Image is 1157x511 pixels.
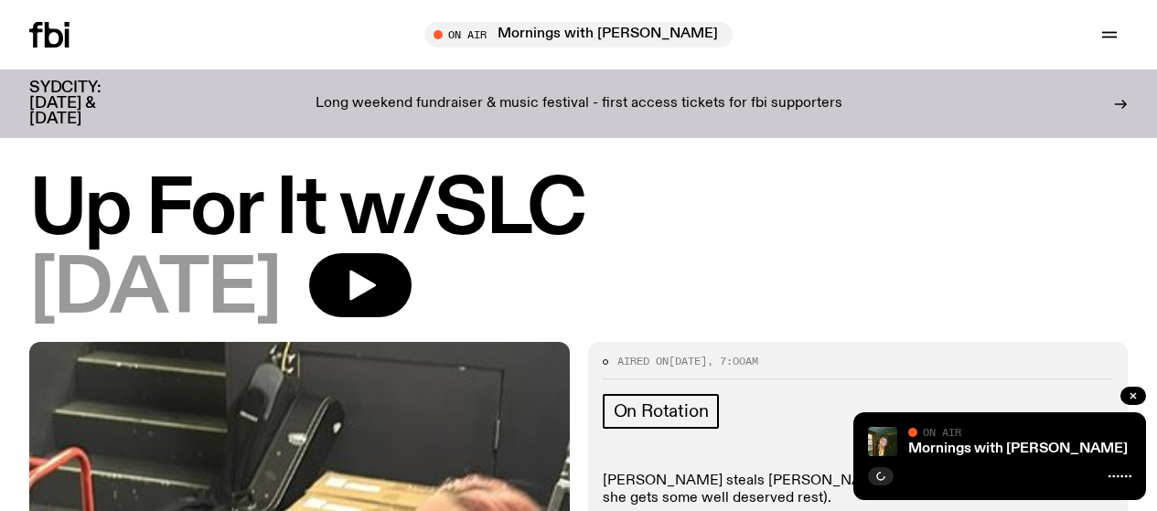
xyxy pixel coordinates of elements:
[707,354,758,368] span: , 7:00am
[424,22,733,48] button: On AirMornings with [PERSON_NAME]
[29,174,1128,248] h1: Up For It w/SLC
[908,442,1128,456] a: Mornings with [PERSON_NAME]
[29,80,146,127] h3: SYDCITY: [DATE] & [DATE]
[669,354,707,368] span: [DATE]
[617,354,669,368] span: Aired on
[923,426,961,438] span: On Air
[29,253,280,327] span: [DATE]
[614,401,709,421] span: On Rotation
[603,394,720,429] a: On Rotation
[603,473,1114,507] p: [PERSON_NAME] steals [PERSON_NAME]'s swag for a whole week (while she gets some well deserved rest).
[316,96,842,112] p: Long weekend fundraiser & music festival - first access tickets for fbi supporters
[868,427,897,456] img: Freya smiles coyly as she poses for the image.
